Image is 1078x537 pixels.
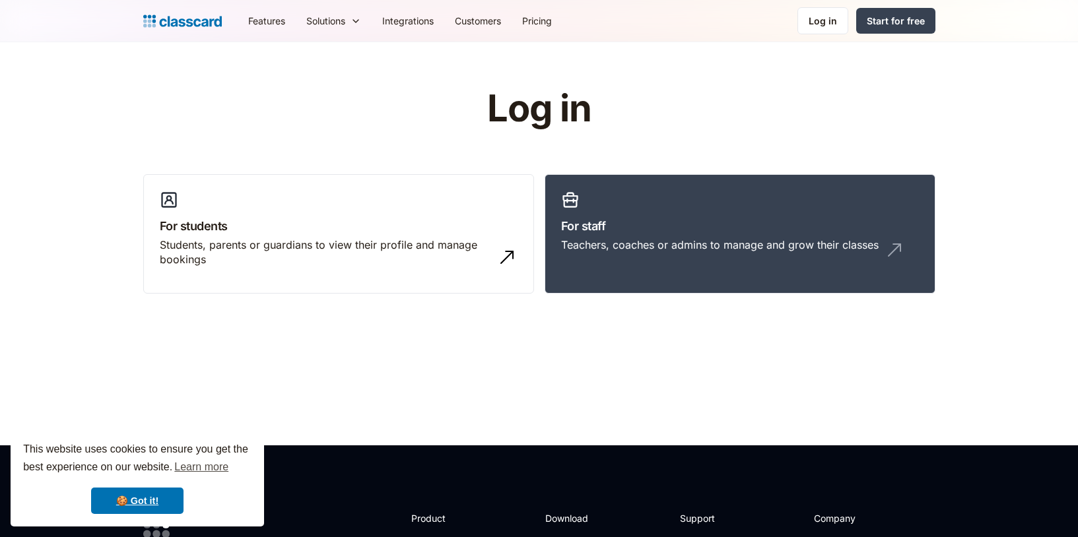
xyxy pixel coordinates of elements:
a: learn more about cookies [172,457,230,477]
a: Start for free [856,8,935,34]
h3: For staff [561,217,919,235]
a: Customers [444,6,512,36]
a: Logo [143,12,222,30]
h3: For students [160,217,518,235]
div: cookieconsent [11,429,264,526]
a: For staffTeachers, coaches or admins to manage and grow their classes [545,174,935,294]
a: dismiss cookie message [91,488,184,514]
div: Log in [809,14,837,28]
div: Teachers, coaches or admins to manage and grow their classes [561,237,879,252]
h1: Log in [329,88,749,129]
div: Start for free [867,14,925,28]
h2: Company [814,511,902,525]
a: Log in [797,7,848,34]
h2: Product [411,511,482,525]
h2: Download [545,511,599,525]
div: Solutions [296,6,372,36]
div: Solutions [306,14,345,28]
div: Students, parents or guardians to view their profile and manage bookings [160,237,491,267]
a: Features [238,6,296,36]
a: Pricing [512,6,562,36]
span: This website uses cookies to ensure you get the best experience on our website. [23,441,252,477]
a: For studentsStudents, parents or guardians to view their profile and manage bookings [143,174,534,294]
h2: Support [680,511,733,525]
a: Integrations [372,6,444,36]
